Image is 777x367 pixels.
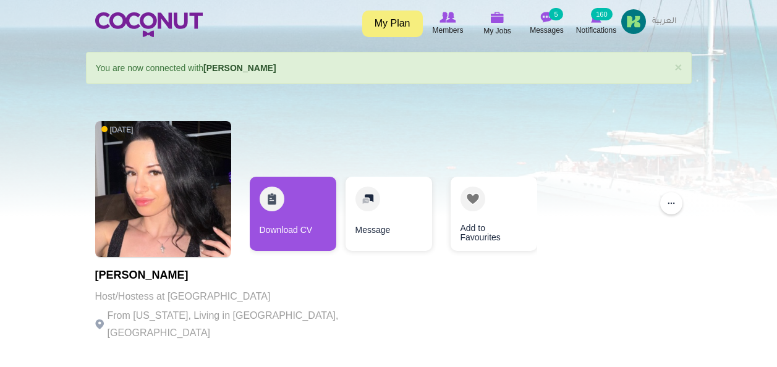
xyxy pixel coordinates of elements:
[95,307,435,342] p: From [US_STATE], Living in [GEOGRAPHIC_DATA], [GEOGRAPHIC_DATA]
[646,9,682,34] a: العربية
[86,52,692,84] div: You are now connected with
[572,9,621,38] a: Notifications Notifications 160
[250,177,336,251] a: Download CV
[250,177,336,257] div: 1 / 3
[541,12,553,23] img: Messages
[491,12,504,23] img: My Jobs
[591,8,612,20] small: 160
[95,288,435,305] p: Host/Hostess at [GEOGRAPHIC_DATA]
[451,177,537,251] a: Add to Favourites
[95,269,435,282] h1: [PERSON_NAME]
[101,125,134,135] span: [DATE]
[441,177,528,257] div: 3 / 3
[423,9,473,38] a: Browse Members Members
[483,25,511,37] span: My Jobs
[362,11,423,37] a: My Plan
[346,177,432,251] a: Message
[95,12,203,37] img: Home
[346,177,432,257] div: 2 / 3
[660,192,682,214] button: ...
[439,12,456,23] img: Browse Members
[591,12,601,23] img: Notifications
[549,8,563,20] small: 5
[530,24,564,36] span: Messages
[522,9,572,38] a: Messages Messages 5
[576,24,616,36] span: Notifications
[473,9,522,38] a: My Jobs My Jobs
[432,24,463,36] span: Members
[674,61,682,74] a: ×
[203,63,276,73] a: [PERSON_NAME]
